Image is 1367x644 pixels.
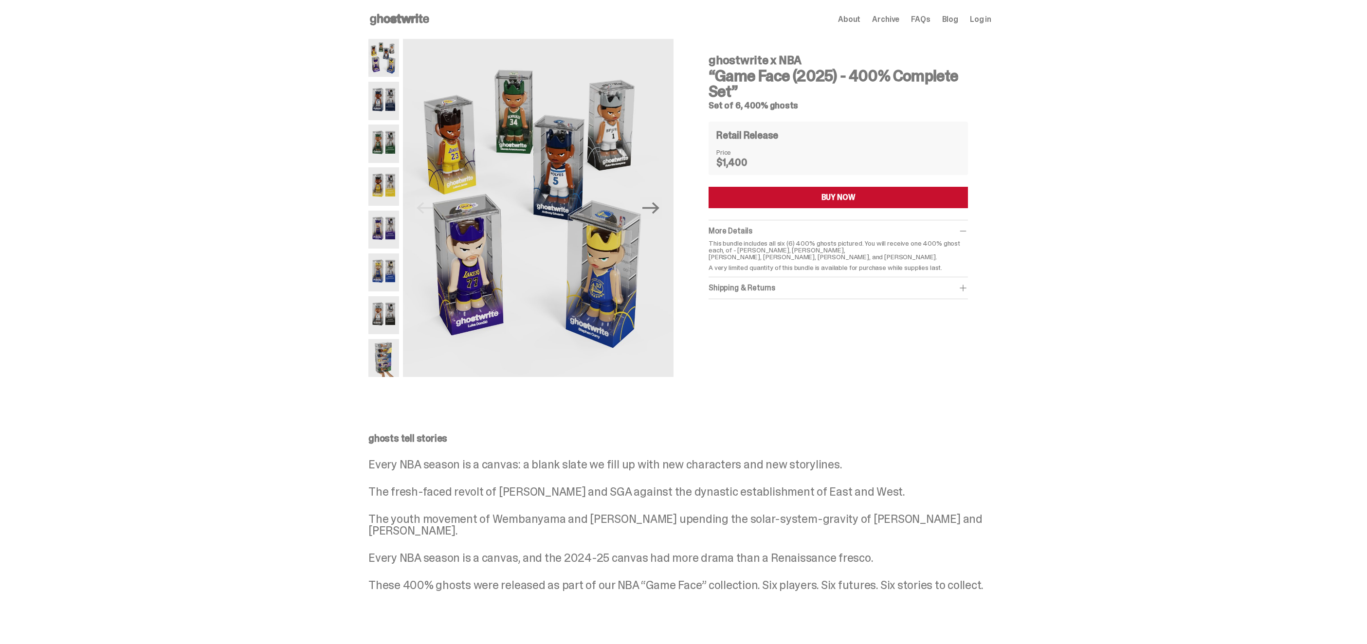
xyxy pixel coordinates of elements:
[821,194,856,201] div: BUY NOW
[970,16,991,23] a: Log in
[942,16,958,23] a: Blog
[716,130,778,140] h4: Retail Release
[368,253,399,291] img: NBA-400-HG-Steph.png
[368,433,991,443] p: ghosts tell stories
[709,187,968,208] button: BUY NOW
[403,39,674,377] img: NBA-400-HG-Main.png
[838,16,860,23] a: About
[872,16,899,23] a: Archive
[911,16,930,23] a: FAQs
[709,101,968,110] h5: Set of 6, 400% ghosts
[368,552,991,564] p: Every NBA season is a canvas, and the 2024-25 canvas had more drama than a Renaissance fresco.
[709,226,752,236] span: More Details
[640,197,662,219] button: Next
[709,68,968,99] h3: “Game Face (2025) - 400% Complete Set”
[368,211,399,249] img: NBA-400-HG-Luka.png
[709,264,968,271] p: A very limited quantity of this bundle is available for purchase while supplies last.
[716,149,765,156] dt: Price
[709,283,968,293] div: Shipping & Returns
[368,296,399,334] img: NBA-400-HG-Wemby.png
[709,240,968,260] p: This bundle includes all six (6) 400% ghosts pictured. You will receive one 400% ghost each, of -...
[368,513,991,537] p: The youth movement of Wembanyama and [PERSON_NAME] upending the solar-system-gravity of [PERSON_N...
[368,39,399,77] img: NBA-400-HG-Main.png
[368,579,991,591] p: These 400% ghosts were released as part of our NBA “Game Face” collection. Six players. Six futur...
[709,54,968,66] h4: ghostwrite x NBA
[368,339,399,377] img: NBA-400-HG-Scale.png
[368,167,399,205] img: NBA-400-HG%20Bron.png
[368,459,991,470] p: Every NBA season is a canvas: a blank slate we fill up with new characters and new storylines.
[368,125,399,162] img: NBA-400-HG-Giannis.png
[716,158,765,167] dd: $1,400
[368,82,399,120] img: NBA-400-HG-Ant.png
[368,486,991,498] p: The fresh-faced revolt of [PERSON_NAME] and SGA against the dynastic establishment of East and West.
